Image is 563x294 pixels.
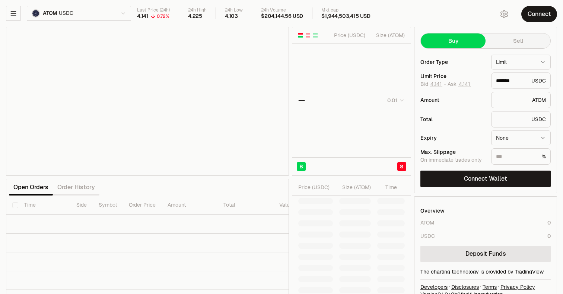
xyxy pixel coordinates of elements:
div: Size ( ATOM ) [372,32,405,39]
div: Price ( USDC ) [298,184,333,191]
a: Developers [420,283,448,291]
button: None [491,130,551,145]
div: Overview [420,207,445,214]
th: Value [273,196,299,215]
div: Time [377,184,397,191]
div: Total [420,117,485,122]
span: Ask [448,81,471,88]
div: ATOM [420,219,434,226]
div: 0.72% [157,13,169,19]
button: 4.141 [430,81,442,87]
div: — [298,95,305,106]
div: Limit Price [420,74,485,79]
button: Sell [486,33,550,48]
button: Buy [421,33,486,48]
a: TradingView [515,268,544,275]
th: Total [217,196,273,215]
a: Privacy Policy [500,283,535,291]
button: Open Orders [9,180,53,195]
div: Amount [420,97,485,103]
th: Order Price [123,196,162,215]
div: Max. Slippage [420,149,485,155]
div: 24h High [188,7,207,13]
th: Amount [162,196,217,215]
div: Last Price (24h) [137,7,170,13]
button: Select all [12,202,18,208]
th: Time [18,196,70,215]
span: B [299,163,303,170]
a: Deposit Funds [420,246,551,262]
button: Connect [521,6,557,22]
button: 4.141 [458,81,471,87]
div: USDC [491,111,551,127]
div: Expiry [420,135,485,140]
a: Disclosures [451,283,479,291]
div: 4.103 [225,13,238,20]
div: Order Type [420,59,485,65]
div: $204,144.56 USD [261,13,303,20]
div: USDC [420,232,435,240]
div: 4.225 [188,13,202,20]
div: Size ( ATOM ) [339,184,371,191]
th: Side [70,196,93,215]
div: Mkt cap [321,7,370,13]
iframe: Financial Chart [6,27,289,175]
button: 0.01 [385,96,405,105]
div: Price ( USDC ) [332,32,365,39]
div: % [491,148,551,165]
div: $1,944,503,415 USD [321,13,370,20]
div: 24h Low [225,7,243,13]
button: Connect Wallet [420,171,551,187]
button: Order History [53,180,99,195]
th: Symbol [93,196,123,215]
img: ATOM Logo [32,10,39,17]
div: The charting technology is provided by [420,268,551,275]
button: Show Buy and Sell Orders [298,32,303,38]
div: On immediate trades only [420,157,485,164]
div: 4.141 [137,13,149,20]
span: ATOM [43,10,57,17]
div: 24h Volume [261,7,303,13]
div: 0 [547,219,551,226]
div: 0 [547,232,551,240]
button: Limit [491,55,551,70]
a: Terms [483,283,497,291]
span: USDC [59,10,73,17]
div: USDC [491,72,551,89]
div: ATOM [491,92,551,108]
span: Bid - [420,81,446,88]
button: Show Buy Orders Only [312,32,318,38]
span: S [400,163,404,170]
button: Show Sell Orders Only [305,32,311,38]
